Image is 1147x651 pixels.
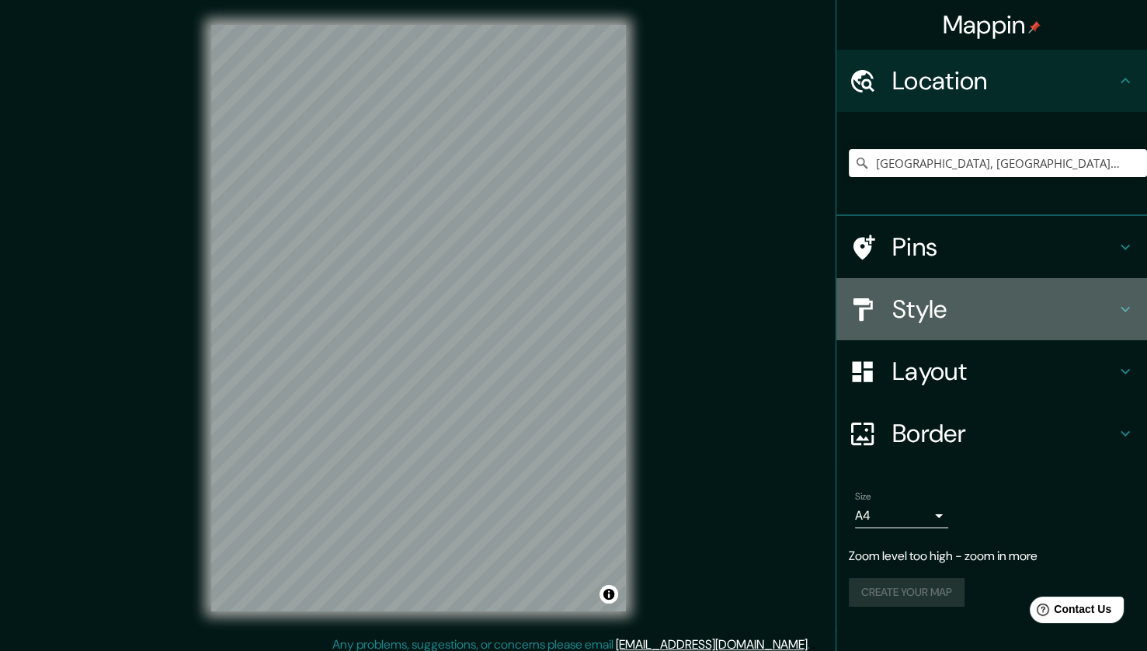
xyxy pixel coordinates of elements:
[836,216,1147,278] div: Pins
[892,65,1116,96] h4: Location
[892,294,1116,325] h4: Style
[849,149,1147,177] input: Pick your city or area
[211,25,626,611] canvas: Map
[943,9,1041,40] h4: Mappin
[855,503,948,528] div: A4
[836,402,1147,465] div: Border
[1028,21,1041,33] img: pin-icon.png
[855,490,871,503] label: Size
[849,547,1135,566] p: Zoom level too high - zoom in more
[892,418,1116,449] h4: Border
[836,50,1147,112] div: Location
[836,340,1147,402] div: Layout
[600,585,618,604] button: Toggle attribution
[1009,590,1130,634] iframe: Help widget launcher
[892,232,1116,263] h4: Pins
[836,278,1147,340] div: Style
[892,356,1116,387] h4: Layout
